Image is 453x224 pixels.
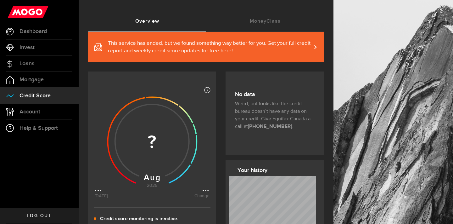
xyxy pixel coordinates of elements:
[88,11,324,32] ul: Tabs Navigation
[88,32,324,62] a: This service has ended, but we found something way better for you. Get your full credit report an...
[248,124,292,129] strong: [PHONE_NUMBER]
[108,40,311,55] span: This service has ended, but we found something way better for you. Get your full credit report an...
[20,109,40,115] span: Account
[20,61,34,66] span: Loans
[20,29,47,34] span: Dashboard
[20,45,35,50] span: Invest
[235,100,315,130] p: Weird, but looks like the credit bureau doesn’t have any data on your credit. Give Equifax Canada...
[100,215,178,223] p: Credit score monitoring is inactive.
[235,89,315,100] h3: No data
[88,11,206,32] a: Overview
[5,3,24,21] button: Open LiveChat chat widget
[238,165,316,175] h3: Your history
[206,11,324,32] a: MoneyClass
[20,77,44,83] span: Mortgage
[20,93,51,99] span: Credit Score
[20,125,58,131] span: Help & Support
[27,214,52,218] span: Log out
